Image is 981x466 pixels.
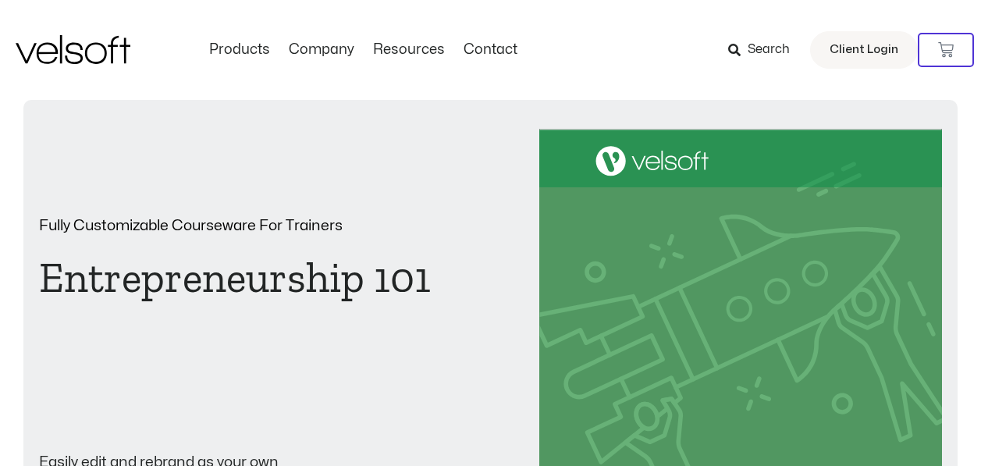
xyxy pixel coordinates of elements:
a: CompanyMenu Toggle [279,41,364,59]
a: Client Login [810,31,918,69]
p: Fully Customizable Courseware For Trainers [39,219,442,233]
nav: Menu [200,41,527,59]
a: Search [728,37,801,63]
a: ProductsMenu Toggle [200,41,279,59]
a: ResourcesMenu Toggle [364,41,454,59]
span: Search [748,40,790,60]
span: Client Login [830,40,898,60]
img: Velsoft Training Materials [16,35,130,64]
h1: Entrepreneurship 101 [39,257,442,299]
a: ContactMenu Toggle [454,41,527,59]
